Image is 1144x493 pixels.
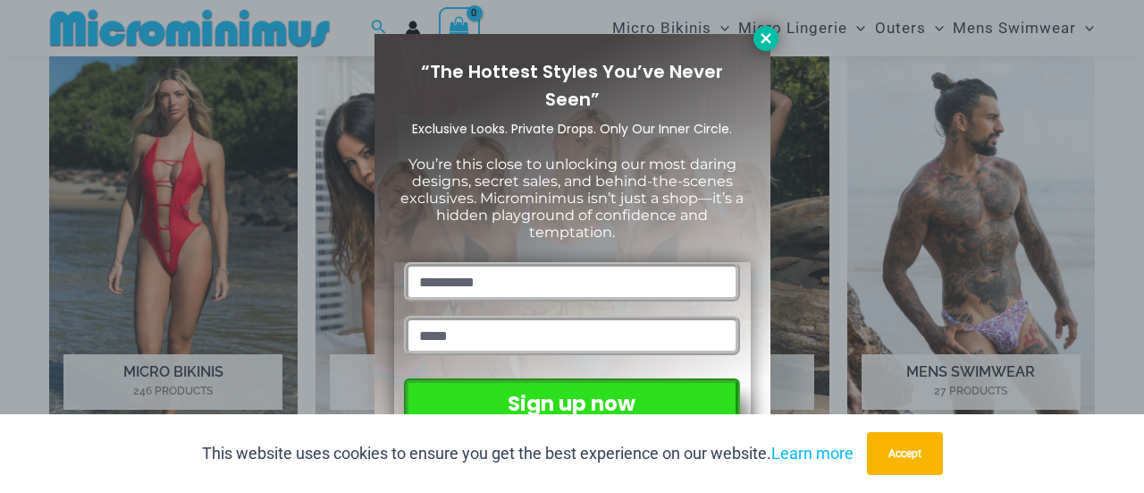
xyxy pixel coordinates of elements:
span: You’re this close to unlocking our most daring designs, secret sales, and behind-the-scenes exclu... [400,156,744,242]
p: This website uses cookies to ensure you get the best experience on our website. [202,440,854,467]
button: Accept [867,432,943,475]
span: Exclusive Looks. Private Drops. Only Our Inner Circle. [412,120,732,138]
button: Close [753,26,778,51]
span: “The Hottest Styles You’ve Never Seen” [421,59,723,112]
button: Sign up now [404,378,739,429]
a: Learn more [771,444,854,463]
